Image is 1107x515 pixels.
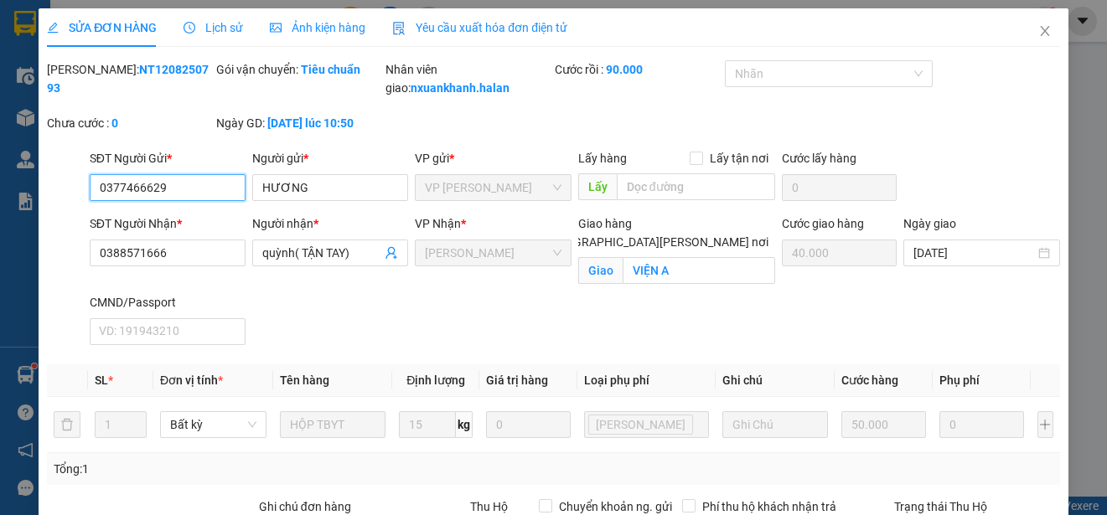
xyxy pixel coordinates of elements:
[782,152,856,165] label: Cước lấy hàng
[406,373,465,387] span: Định lượng
[392,21,567,34] span: Yêu cầu xuất hóa đơn điện tử
[411,81,510,95] b: nxuankhanh.halan
[578,152,627,165] span: Lấy hàng
[54,460,428,478] div: Tổng: 1
[47,60,213,97] div: [PERSON_NAME]:
[540,233,775,251] span: [GEOGRAPHIC_DATA][PERSON_NAME] nơi
[90,214,246,233] div: SĐT Người Nhận
[184,21,243,34] span: Lịch sử
[1037,411,1053,438] button: plus
[270,21,365,34] span: Ảnh kiện hàng
[703,149,775,167] span: Lấy tận nơi
[841,411,926,438] input: 0
[1022,8,1068,55] button: Close
[623,257,775,284] input: Giao tận nơi
[470,500,508,513] span: Thu Hộ
[782,174,897,201] input: Cước lấy hàng
[170,412,256,437] span: Bất kỳ
[90,293,246,312] div: CMND/Passport
[425,240,561,265] span: VP Hoàng Gia
[913,244,1034,262] input: Ngày giao
[184,22,195,33] span: clock-circle
[270,22,282,33] span: picture
[782,239,897,266] input: Cước giao hàng
[385,60,551,97] div: Nhân viên giao:
[415,217,461,230] span: VP Nhận
[392,22,406,35] img: icon
[47,22,59,33] span: edit
[588,415,693,435] span: Lưu kho
[486,373,548,387] span: Giá trị hàng
[111,116,118,130] b: 0
[47,21,157,34] span: SỬA ĐƠN HÀNG
[252,149,408,167] div: Người gửi
[54,411,80,438] button: delete
[90,149,246,167] div: SĐT Người Gửi
[216,114,382,132] div: Ngày GD:
[301,63,360,76] b: Tiêu chuẩn
[578,217,632,230] span: Giao hàng
[716,364,835,397] th: Ghi chú
[617,173,775,200] input: Dọc đường
[486,411,571,438] input: 0
[456,411,473,438] span: kg
[415,149,571,167] div: VP gửi
[578,257,623,284] span: Giao
[267,116,354,130] b: [DATE] lúc 10:50
[577,364,716,397] th: Loại phụ phí
[1038,24,1052,38] span: close
[95,373,108,387] span: SL
[722,411,829,438] input: Ghi Chú
[47,114,213,132] div: Chưa cước :
[216,60,382,79] div: Gói vận chuyển:
[606,63,643,76] b: 90.000
[578,173,617,200] span: Lấy
[425,175,561,200] span: VP Nguyễn Trãi
[280,411,386,438] input: VD: Bàn, Ghế
[259,500,351,513] label: Ghi chú đơn hàng
[782,217,864,230] label: Cước giao hàng
[903,217,956,230] label: Ngày giao
[160,373,223,387] span: Đơn vị tính
[385,246,398,260] span: user-add
[555,60,721,79] div: Cước rồi :
[841,373,898,387] span: Cước hàng
[939,373,980,387] span: Phụ phí
[280,373,329,387] span: Tên hàng
[596,415,685,434] span: [PERSON_NAME]
[252,214,408,233] div: Người nhận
